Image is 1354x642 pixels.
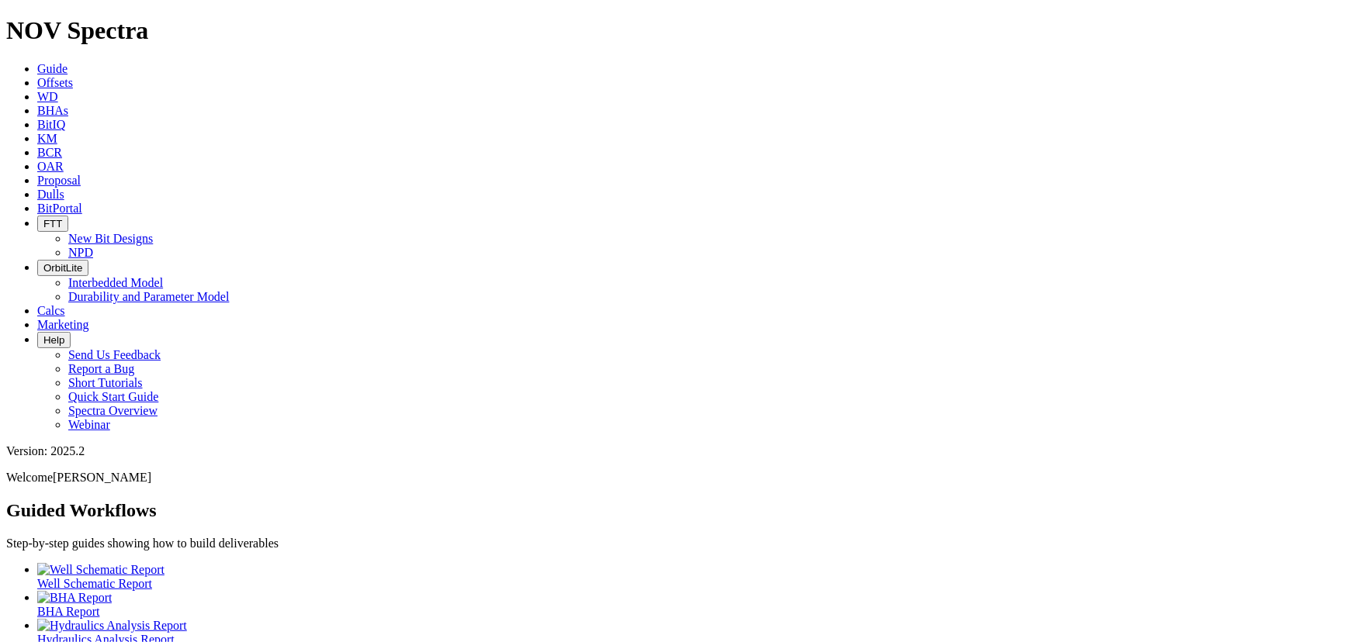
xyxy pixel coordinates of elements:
span: FTT [43,218,62,230]
button: Help [37,332,71,348]
p: Welcome [6,471,1348,485]
a: Offsets [37,76,73,89]
a: Dulls [37,188,64,201]
img: Hydraulics Analysis Report [37,619,187,633]
a: KM [37,132,57,145]
a: BitPortal [37,202,82,215]
a: Marketing [37,318,89,331]
span: Help [43,334,64,346]
a: Short Tutorials [68,376,143,389]
a: Guide [37,62,68,75]
h2: Guided Workflows [6,500,1348,521]
a: OAR [37,160,64,173]
p: Step-by-step guides showing how to build deliverables [6,537,1348,551]
a: Spectra Overview [68,404,158,417]
a: Report a Bug [68,362,134,375]
a: Calcs [37,304,65,317]
a: Send Us Feedback [68,348,161,361]
a: Webinar [68,418,110,431]
a: BCR [37,146,62,159]
a: Interbedded Model [68,276,163,289]
a: NPD [68,246,93,259]
img: Well Schematic Report [37,563,164,577]
a: Quick Start Guide [68,390,158,403]
span: BHA Report [37,605,99,618]
button: OrbitLite [37,260,88,276]
a: BitIQ [37,118,65,131]
span: OrbitLite [43,262,82,274]
a: BHA Report BHA Report [37,591,1348,618]
span: [PERSON_NAME] [53,471,151,484]
div: Version: 2025.2 [6,444,1348,458]
span: Well Schematic Report [37,577,152,590]
button: FTT [37,216,68,232]
a: Durability and Parameter Model [68,290,230,303]
img: BHA Report [37,591,112,605]
a: BHAs [37,104,68,117]
h1: NOV Spectra [6,16,1348,45]
a: Proposal [37,174,81,187]
a: New Bit Designs [68,232,153,245]
a: Well Schematic Report Well Schematic Report [37,563,1348,590]
a: WD [37,90,58,103]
